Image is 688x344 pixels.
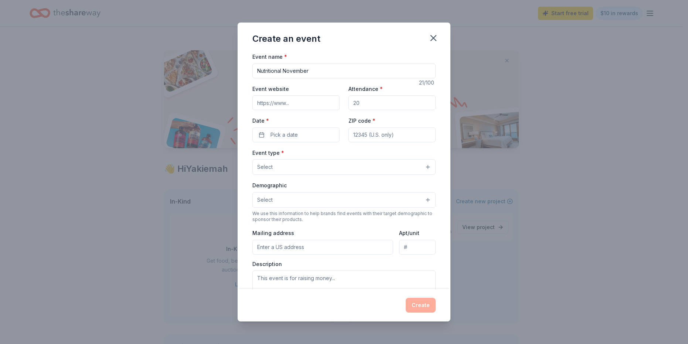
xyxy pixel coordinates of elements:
[252,182,287,189] label: Demographic
[252,64,436,78] input: Spring Fundraiser
[399,240,436,255] input: #
[252,149,284,157] label: Event type
[252,211,436,222] div: We use this information to help brands find events with their target demographic to sponsor their...
[252,117,340,125] label: Date
[399,229,419,237] label: Apt/unit
[252,95,340,110] input: https://www...
[252,159,436,175] button: Select
[252,85,289,93] label: Event website
[252,33,320,45] div: Create an event
[257,195,273,204] span: Select
[252,229,294,237] label: Mailing address
[348,95,436,110] input: 20
[252,240,393,255] input: Enter a US address
[348,127,436,142] input: 12345 (U.S. only)
[252,127,340,142] button: Pick a date
[257,163,273,171] span: Select
[348,85,383,93] label: Attendance
[252,53,287,61] label: Event name
[348,117,375,125] label: ZIP code
[419,78,436,87] div: 21 /100
[270,130,298,139] span: Pick a date
[252,192,436,208] button: Select
[252,260,282,268] label: Description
